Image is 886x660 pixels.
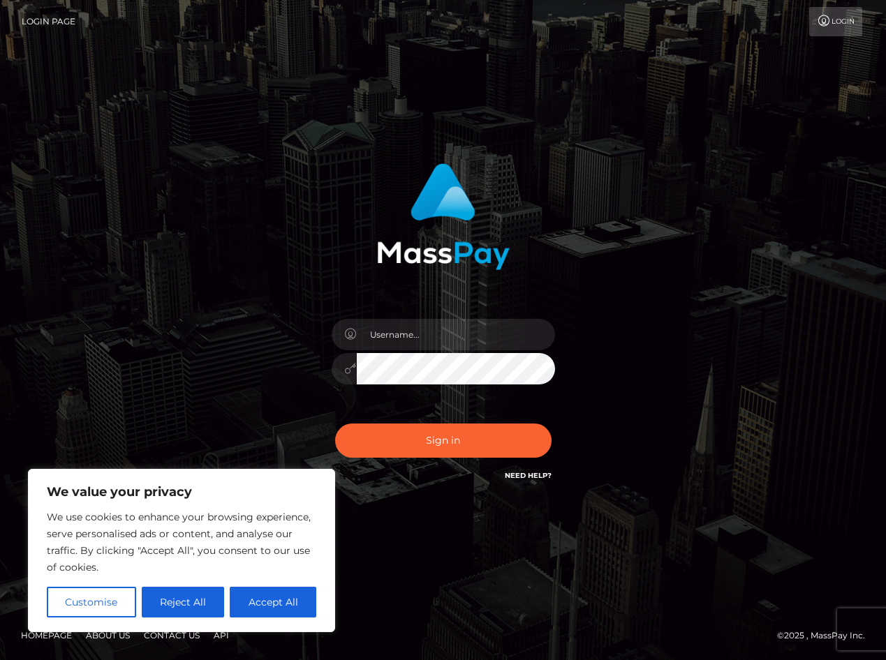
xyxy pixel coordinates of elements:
div: We value your privacy [28,469,335,632]
a: Login Page [22,7,75,36]
a: Contact Us [138,624,205,646]
a: Need Help? [505,471,552,480]
button: Accept All [230,587,316,617]
div: © 2025 , MassPay Inc. [777,628,876,643]
p: We value your privacy [47,483,316,500]
p: We use cookies to enhance your browsing experience, serve personalised ads or content, and analys... [47,509,316,576]
a: Homepage [15,624,77,646]
button: Sign in [335,423,552,458]
input: Username... [357,319,555,350]
button: Reject All [142,587,225,617]
button: Customise [47,587,136,617]
a: About Us [80,624,135,646]
a: Login [809,7,862,36]
img: MassPay Login [377,163,510,270]
a: API [208,624,235,646]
